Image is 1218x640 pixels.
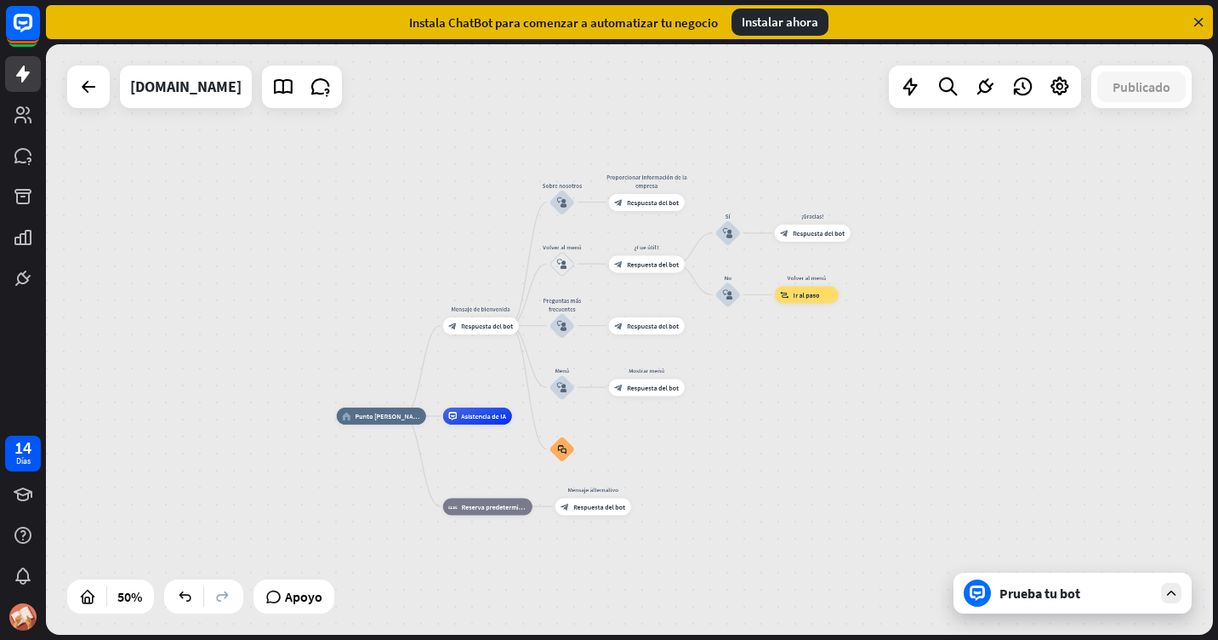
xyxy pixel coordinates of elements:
i: block_bot_response [614,198,623,207]
span: Asistencia de IA [461,412,506,420]
i: block_fallback [448,502,458,511]
i: block_user_input [557,382,567,392]
div: No [703,273,754,282]
div: Sí [703,212,754,220]
div: ¿Fue útil? [602,243,691,251]
span: Respuesta del bot [461,322,513,330]
div: Días [16,455,31,467]
i: block_bot_response [614,322,623,330]
span: Respuesta del bot [793,229,845,237]
i: block_user_input [557,321,567,331]
span: Apoyo [285,583,322,610]
div: Sobre nosotros [537,181,588,190]
i: block_faq [558,444,567,454]
div: Volver al menú [537,243,588,251]
span: Respuesta del bot [627,198,679,207]
div: edinsonchatbot.mystrikingly.com [130,66,242,108]
i: block_goto [780,290,789,299]
div: 14 [14,440,31,455]
span: Reserva predeterminada [462,502,527,511]
div: Volver al menú [768,273,845,282]
div: Mensaje de bienvenida [436,305,525,313]
span: Respuesta del bot [627,260,679,268]
font: Instala ChatBot para comenzar a automatizar tu negocio [409,14,718,31]
div: Prueba tu bot [999,585,1153,602]
i: block_bot_response [780,229,788,237]
div: Mostrar menú [602,366,691,374]
i: block_bot_response [561,502,569,511]
a: 14 Días [5,436,41,471]
i: block_bot_response [448,322,457,330]
span: Respuesta del bot [627,383,679,391]
div: ¡Gracias! [768,212,857,220]
button: Abrir widget de chat de LiveChat [14,7,65,58]
i: block_user_input [557,197,567,208]
i: block_bot_response [614,260,623,268]
i: block_user_input [557,259,567,269]
span: Ir al paso [794,290,820,299]
i: block_user_input [723,289,733,300]
i: block_bot_response [614,383,623,391]
div: Menú [537,366,588,374]
span: Respuesta del bot [627,322,679,330]
div: Preguntas más frecuentes [537,296,588,313]
div: 50% [112,583,147,610]
button: Publicado [1097,71,1186,102]
div: Proporcionar información de la empresa [602,173,691,190]
div: Mensaje alternativo [549,485,637,494]
span: Punto [PERSON_NAME] [356,412,421,420]
i: home_2 [342,412,351,420]
div: Instalar ahora [731,9,828,36]
font: Publicado [1113,78,1170,95]
span: Respuesta del bot [573,502,625,511]
i: block_user_input [723,228,733,238]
